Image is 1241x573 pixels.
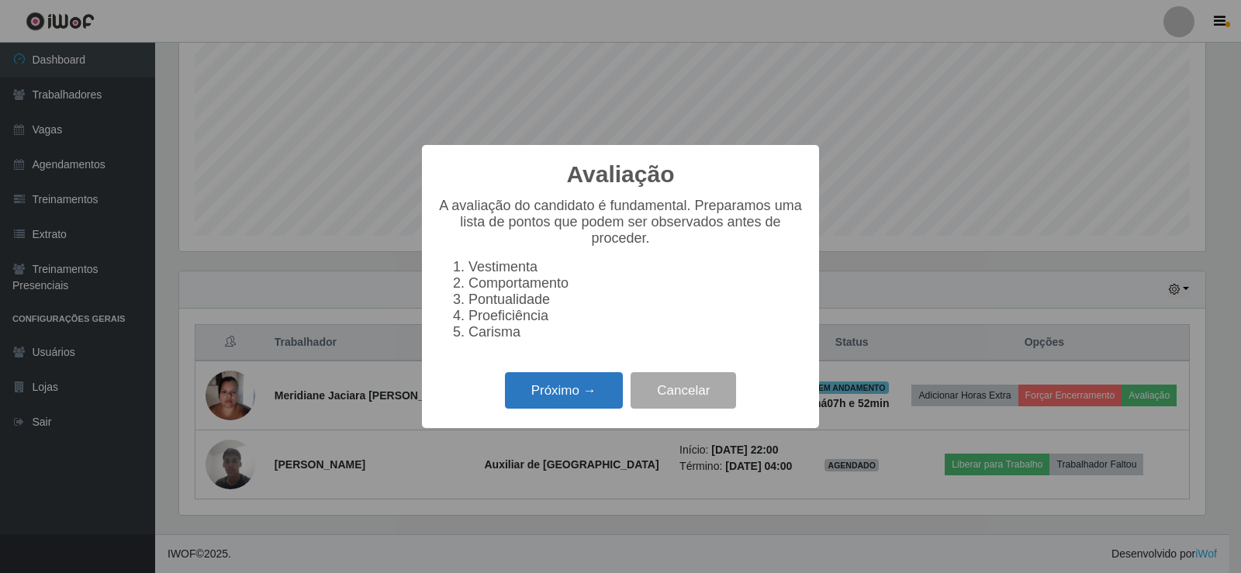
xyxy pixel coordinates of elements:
p: A avaliação do candidato é fundamental. Preparamos uma lista de pontos que podem ser observados a... [437,198,804,247]
button: Cancelar [631,372,736,409]
h2: Avaliação [567,161,675,188]
li: Comportamento [468,275,804,292]
li: Vestimenta [468,259,804,275]
li: Carisma [468,324,804,340]
li: Pontualidade [468,292,804,308]
button: Próximo → [505,372,623,409]
li: Proeficiência [468,308,804,324]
